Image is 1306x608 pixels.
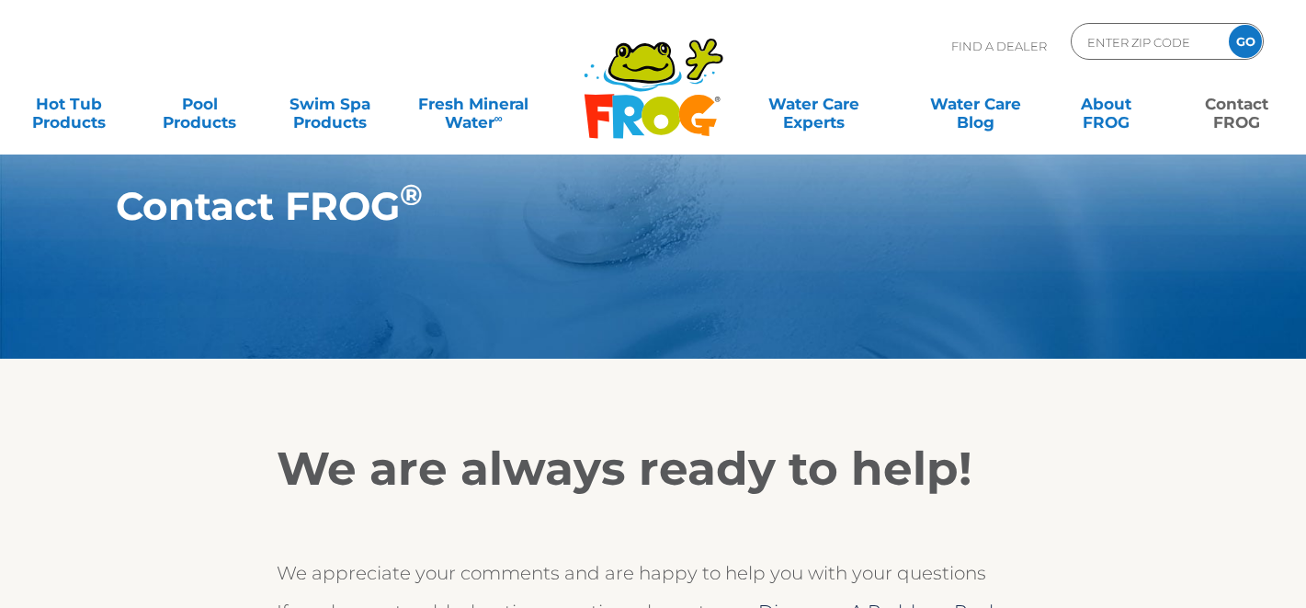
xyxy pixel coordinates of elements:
a: ContactFROG [1186,86,1287,122]
a: Fresh MineralWater∞ [410,86,537,122]
p: Find A Dealer [951,23,1047,69]
a: Hot TubProducts [18,86,119,122]
a: AboutFROG [1055,86,1156,122]
a: Water CareExperts [731,86,896,122]
input: GO [1229,25,1262,58]
a: Swim SpaProducts [279,86,380,122]
sup: ∞ [494,111,503,125]
h1: Contact FROG [116,184,1106,228]
a: PoolProducts [149,86,250,122]
sup: ® [400,178,423,212]
input: Zip Code Form [1085,29,1209,55]
a: Water CareBlog [925,86,1026,122]
p: We appreciate your comments and are happy to help you with your questions [277,558,1030,588]
h2: We are always ready to help! [277,442,1030,497]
